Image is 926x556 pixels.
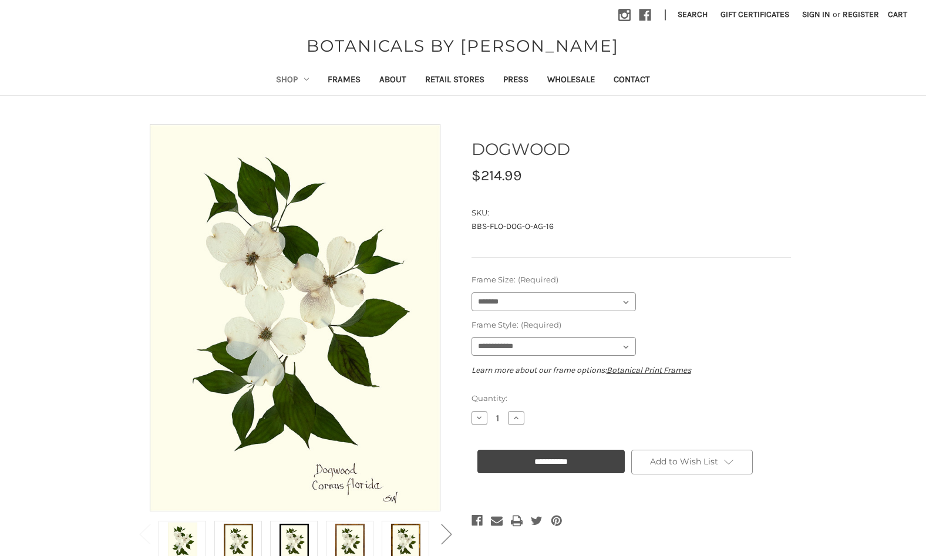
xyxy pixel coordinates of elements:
[472,220,791,232] dd: BBS-FLO-DOG-O-AG-16
[888,9,907,19] span: Cart
[521,320,561,329] small: (Required)
[301,33,625,58] a: BOTANICALS BY [PERSON_NAME]
[494,66,538,95] a: Press
[472,393,791,405] label: Quantity:
[133,515,156,551] button: Go to slide 2 of 2
[511,513,523,529] a: Print
[435,515,458,551] button: Go to slide 2 of 2
[472,137,791,161] h1: DOGWOOD
[318,66,370,95] a: Frames
[472,167,522,184] span: $214.99
[607,365,691,375] a: Botanical Print Frames
[831,8,841,21] span: or
[267,66,318,95] a: Shop
[472,274,791,286] label: Frame Size:
[472,364,791,376] p: Learn more about our frame options:
[472,319,791,331] label: Frame Style:
[139,552,150,552] span: Go to slide 2 of 2
[370,66,416,95] a: About
[604,66,659,95] a: Contact
[472,207,788,219] dt: SKU:
[518,275,558,284] small: (Required)
[631,450,753,474] a: Add to Wish List
[416,66,494,95] a: Retail Stores
[650,456,718,467] span: Add to Wish List
[441,552,452,552] span: Go to slide 2 of 2
[149,124,442,511] img: Unframed
[538,66,604,95] a: Wholesale
[659,6,671,25] li: |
